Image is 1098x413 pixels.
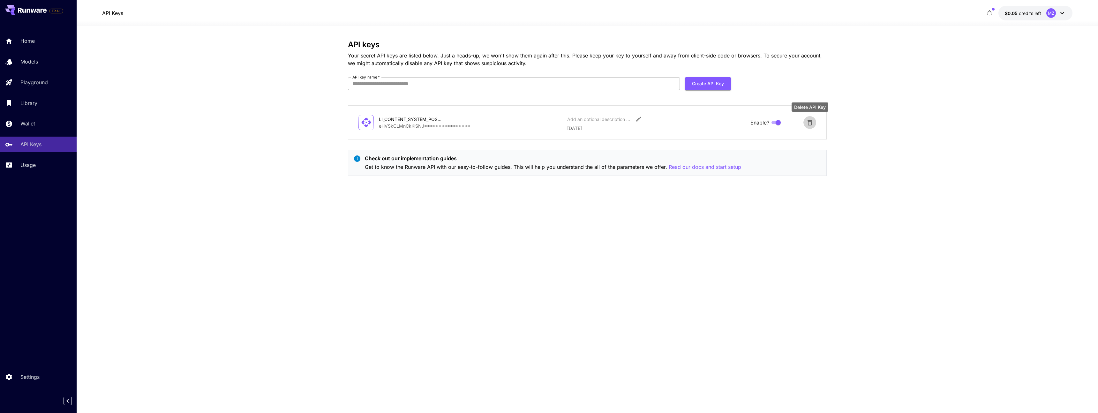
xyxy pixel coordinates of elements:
[1046,8,1056,18] div: MZ
[803,116,816,129] button: Delete API Key
[1019,11,1041,16] span: credits left
[567,125,745,131] p: [DATE]
[20,140,41,148] p: API Keys
[49,9,63,13] span: TRIAL
[998,6,1072,20] button: $0.0462MZ
[348,52,827,67] p: Your secret API keys are listed below. Just a heads-up, we won't show them again after this. Plea...
[20,120,35,127] p: Wallet
[365,163,741,171] p: Get to know the Runware API with our easy-to-follow guides. This will help you understand the all...
[567,116,631,123] div: Add an optional description or comment
[20,161,36,169] p: Usage
[365,154,741,162] p: Check out our implementation guides
[379,116,443,123] div: LI_CONTENT_SYSTEM_POSTMAN
[49,7,63,15] span: Add your payment card to enable full platform functionality.
[792,102,828,112] div: Delete API Key
[20,373,40,381] p: Settings
[348,40,827,49] h3: API keys
[68,395,77,407] div: Collapse sidebar
[20,79,48,86] p: Playground
[1005,10,1041,17] div: $0.0462
[102,9,123,17] nav: breadcrumb
[1005,11,1019,16] span: $0.05
[64,397,72,405] button: Collapse sidebar
[352,74,380,80] label: API key name
[669,163,741,171] button: Read our docs and start setup
[685,77,731,90] button: Create API Key
[20,37,35,45] p: Home
[102,9,123,17] a: API Keys
[20,58,38,65] p: Models
[20,99,37,107] p: Library
[633,113,644,125] button: Edit
[750,119,769,126] span: Enable?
